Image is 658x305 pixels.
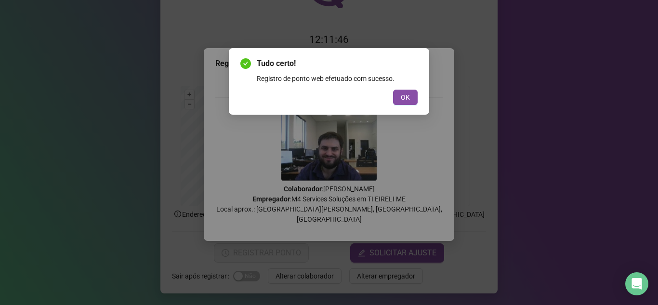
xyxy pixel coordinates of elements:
[625,272,648,295] div: Open Intercom Messenger
[240,58,251,69] span: check-circle
[401,92,410,103] span: OK
[393,90,418,105] button: OK
[257,73,418,84] div: Registro de ponto web efetuado com sucesso.
[257,58,418,69] span: Tudo certo!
